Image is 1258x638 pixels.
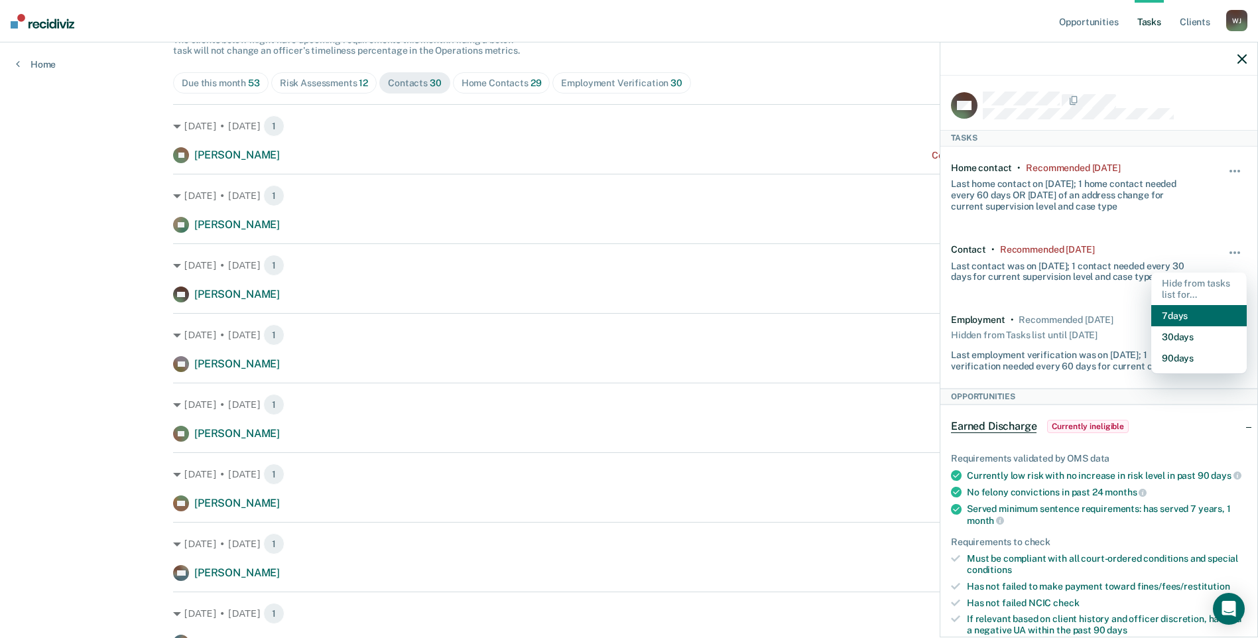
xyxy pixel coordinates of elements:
a: Home [16,58,56,70]
div: Last contact was on [DATE]; 1 contact needed every 30 days for current supervision level and case... [951,255,1198,283]
span: 1 [263,464,284,485]
div: Must be compliant with all court-ordered conditions and special [967,553,1247,576]
div: Employment [951,314,1005,326]
span: [PERSON_NAME] [194,427,280,440]
span: 1 [263,324,284,346]
div: • [991,244,995,255]
span: [PERSON_NAME] [194,357,280,370]
div: [DATE] • [DATE] [173,324,1085,346]
div: [DATE] • [DATE] [173,185,1085,206]
div: Requirements to check [951,537,1247,548]
span: Currently ineligible [1047,420,1129,433]
div: Due this month [182,78,260,89]
span: Earned Discharge [951,420,1037,433]
span: 1 [263,394,284,415]
div: No felony convictions in past 24 [967,486,1247,498]
button: 30 days [1151,326,1247,348]
span: [PERSON_NAME] [194,288,280,300]
div: [DATE] • [DATE] [173,394,1085,415]
div: Has not failed NCIC [967,598,1247,609]
div: Risk Assessments [280,78,368,89]
span: 29 [531,78,542,88]
div: Served minimum sentence requirements: has served 7 years, 1 [967,503,1247,526]
span: months [1105,487,1147,497]
div: Open Intercom Messenger [1213,593,1245,625]
div: Recommended 23 days ago [1026,162,1120,174]
span: 1 [263,255,284,276]
div: Tasks [940,130,1257,146]
img: Recidiviz [11,14,74,29]
div: Contacts [388,78,442,89]
div: Last employment verification was on [DATE]; 1 verification needed every 60 days for current case ... [951,344,1198,372]
div: • [1017,162,1021,174]
span: fines/fees/restitution [1137,581,1230,592]
button: 90 days [1151,348,1247,369]
div: Has not failed to make payment toward [967,581,1247,592]
div: W J [1226,10,1247,31]
div: • [1011,314,1014,326]
div: If relevant based on client history and officer discretion, has had a negative UA within the past 90 [967,613,1247,636]
span: 1 [263,533,284,554]
span: 1 [263,115,284,137]
span: 12 [359,78,368,88]
div: Contact [951,244,986,255]
div: [DATE] • [DATE] [173,255,1085,276]
div: [DATE] • [DATE] [173,115,1085,137]
div: Requirements validated by OMS data [951,453,1247,464]
div: Hidden from Tasks list until [DATE] [951,326,1098,344]
span: days [1107,625,1127,635]
div: Recommended 11 days ago [1000,244,1094,255]
span: 53 [248,78,260,88]
div: [DATE] • [DATE] [173,464,1085,485]
span: 1 [263,185,284,206]
div: [DATE] • [DATE] [173,533,1085,554]
div: Hide from tasks list for... [1151,273,1247,306]
div: Recommended in 19 days [1019,314,1113,326]
div: Contact recommended a month ago [932,150,1085,161]
span: [PERSON_NAME] [194,566,280,579]
div: Earned DischargeCurrently ineligible [940,405,1257,448]
div: Home contact [951,162,1012,174]
span: check [1053,598,1079,608]
span: conditions [967,564,1012,575]
span: [PERSON_NAME] [194,149,280,161]
span: days [1211,470,1241,481]
div: Last home contact on [DATE]; 1 home contact needed every 60 days OR [DATE] of an address change f... [951,173,1198,212]
div: Opportunities [940,389,1257,405]
div: Currently low risk with no increase in risk level in past 90 [967,470,1247,481]
span: [PERSON_NAME] [194,497,280,509]
span: The clients below might have upcoming requirements this month. Hiding a below task will not chang... [173,34,520,56]
div: [DATE] • [DATE] [173,603,1085,624]
span: 1 [263,603,284,624]
span: month [967,515,1004,526]
span: [PERSON_NAME] [194,218,280,231]
span: 30 [430,78,442,88]
span: 30 [670,78,682,88]
div: Home Contacts [462,78,542,89]
button: 7 days [1151,305,1247,326]
div: Employment Verification [561,78,682,89]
